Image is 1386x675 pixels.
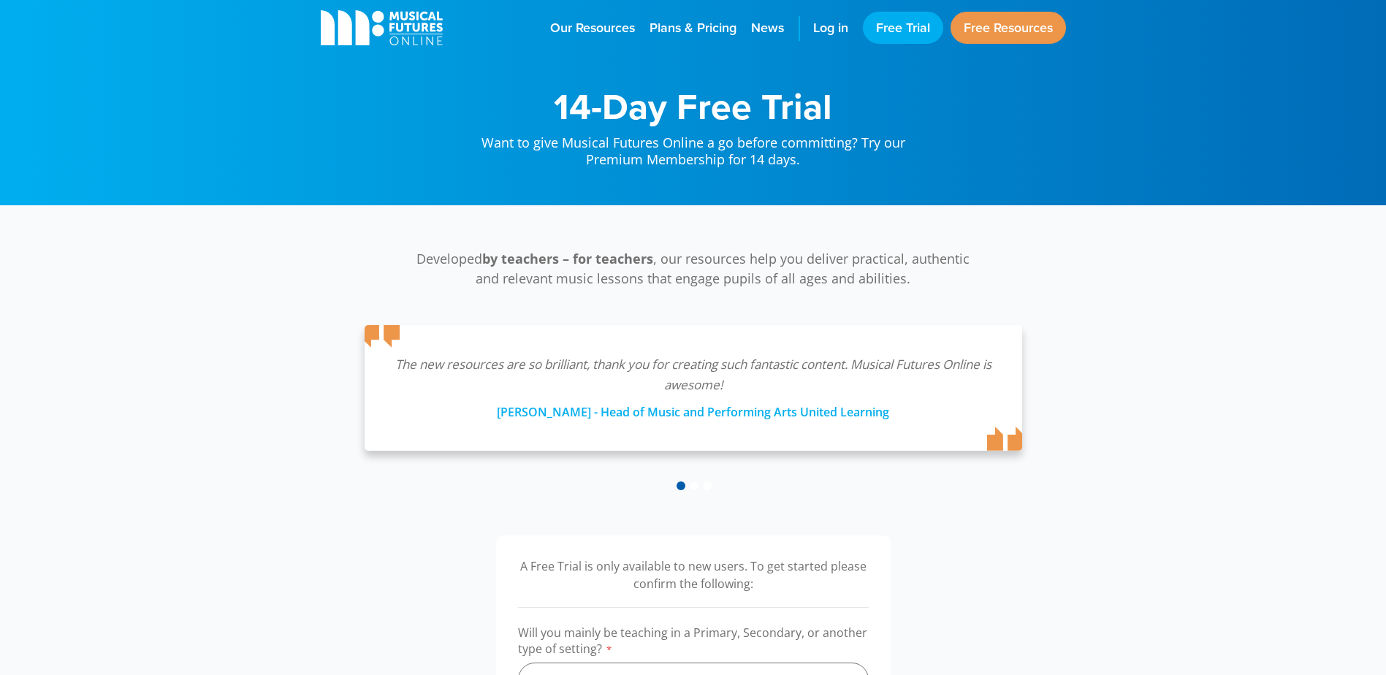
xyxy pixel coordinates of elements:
[408,249,978,289] p: Developed , our resources help you deliver practical, authentic and relevant music lessons that e...
[650,18,736,38] span: Plans & Pricing
[467,124,920,169] p: Want to give Musical Futures Online a go before committing? Try our Premium Membership for 14 days.
[813,18,848,38] span: Log in
[863,12,943,44] a: Free Trial
[394,395,993,422] div: [PERSON_NAME] - Head of Music and Performing Arts United Learning
[467,88,920,124] h1: 14-Day Free Trial
[951,12,1066,44] a: Free Resources
[482,250,653,267] strong: by teachers – for teachers
[518,625,869,663] label: Will you mainly be teaching in a Primary, Secondary, or another type of setting?
[394,354,993,395] p: The new resources are so brilliant, thank you for creating such fantastic content. Musical Future...
[550,18,635,38] span: Our Resources
[751,18,784,38] span: News
[518,557,869,592] p: A Free Trial is only available to new users. To get started please confirm the following:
